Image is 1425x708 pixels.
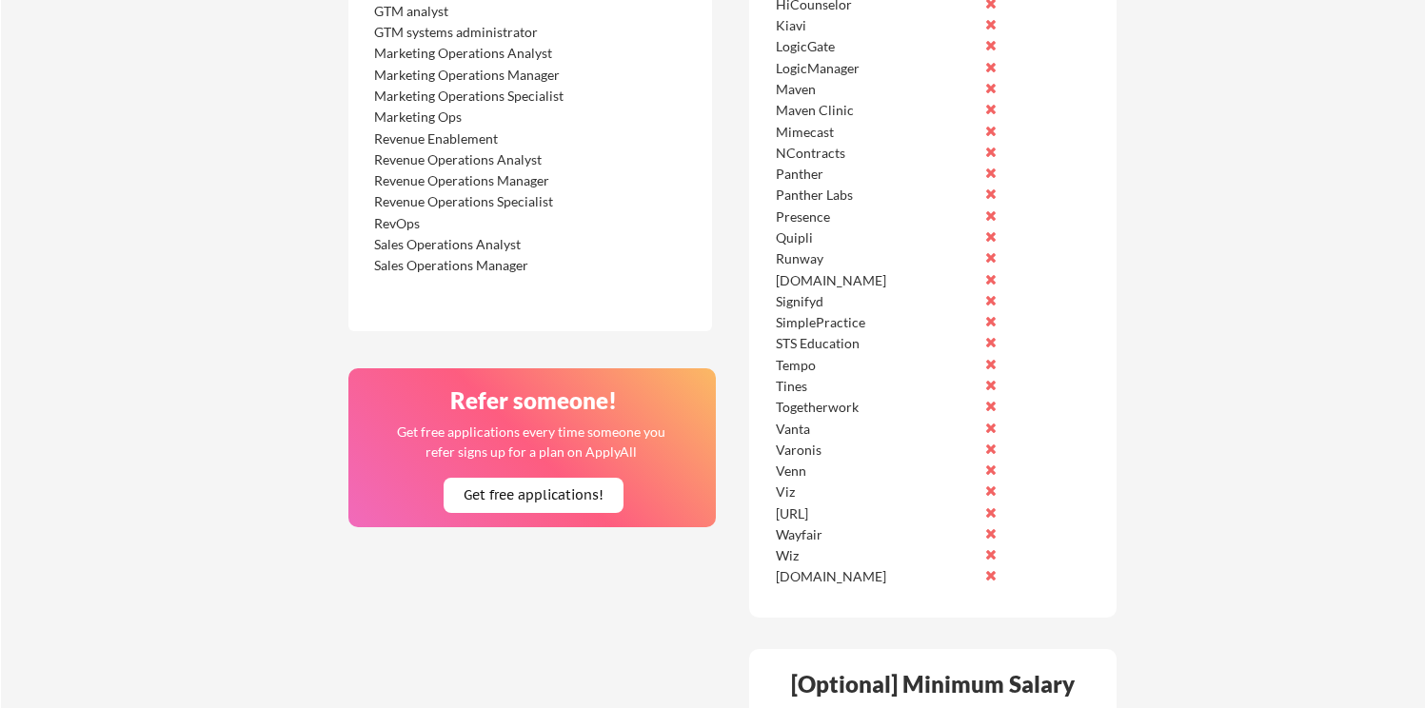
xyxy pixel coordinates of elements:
[374,214,575,233] div: RevOps
[756,673,1110,696] div: [Optional] Minimum Salary
[776,398,977,417] div: Togetherwork
[776,144,977,163] div: NContracts
[776,292,977,311] div: Signifyd
[374,256,575,275] div: Sales Operations Manager
[776,271,977,290] div: [DOMAIN_NAME]
[374,66,575,85] div: Marketing Operations Manager
[374,87,575,106] div: Marketing Operations Specialist
[776,59,977,78] div: LogicManager
[776,80,977,99] div: Maven
[374,108,575,127] div: Marketing Ops
[776,165,977,184] div: Panther
[776,546,977,565] div: Wiz
[776,525,977,544] div: Wayfair
[395,422,666,462] div: Get free applications every time someone you refer signs up for a plan on ApplyAll
[776,462,977,481] div: Venn
[776,101,977,120] div: Maven Clinic
[776,504,977,523] div: [URL]
[776,482,977,501] div: Viz
[776,207,977,226] div: Presence
[374,235,575,254] div: Sales Operations Analyst
[776,420,977,439] div: Vanta
[776,441,977,460] div: Varonis
[374,23,575,42] div: GTM systems administrator
[374,192,575,211] div: Revenue Operations Specialist
[444,478,623,513] button: Get free applications!
[776,16,977,35] div: Kiavi
[776,249,977,268] div: Runway
[374,129,575,148] div: Revenue Enablement
[374,171,575,190] div: Revenue Operations Manager
[776,313,977,332] div: SimplePractice
[776,356,977,375] div: Tempo
[374,150,575,169] div: Revenue Operations Analyst
[776,377,977,396] div: Tines
[356,389,710,412] div: Refer someone!
[374,2,575,21] div: GTM analyst
[776,567,977,586] div: [DOMAIN_NAME]
[776,37,977,56] div: LogicGate
[776,334,977,353] div: STS Education
[374,44,575,63] div: Marketing Operations Analyst
[776,123,977,142] div: Mimecast
[776,228,977,247] div: Quipli
[776,186,977,205] div: Panther Labs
